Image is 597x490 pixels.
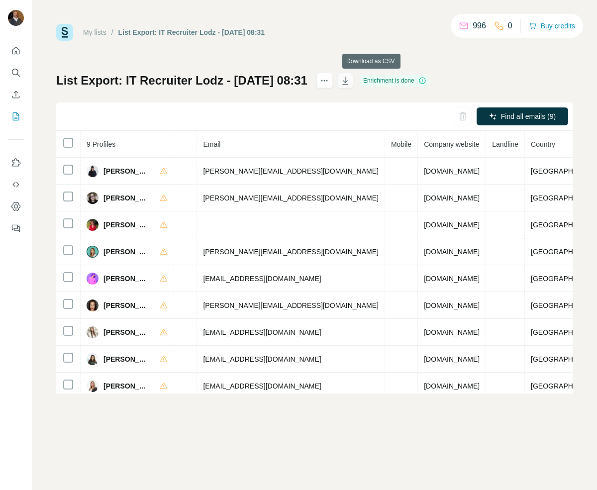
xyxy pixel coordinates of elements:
[529,19,575,33] button: Buy credits
[477,107,568,125] button: Find all emails (9)
[83,28,106,36] a: My lists
[424,275,480,283] span: [DOMAIN_NAME]
[87,273,99,285] img: Avatar
[203,301,378,309] span: [PERSON_NAME][EMAIL_ADDRESS][DOMAIN_NAME]
[87,246,99,258] img: Avatar
[424,248,480,256] span: [DOMAIN_NAME]
[8,219,24,237] button: Feedback
[8,197,24,215] button: Dashboard
[103,327,150,337] span: [PERSON_NAME]
[103,166,150,176] span: [PERSON_NAME]
[424,167,480,175] span: [DOMAIN_NAME]
[87,192,99,204] img: Avatar
[501,111,556,121] span: Find all emails (9)
[87,140,115,148] span: 9 Profiles
[203,355,321,363] span: [EMAIL_ADDRESS][DOMAIN_NAME]
[8,42,24,60] button: Quick start
[87,353,99,365] img: Avatar
[508,20,512,32] p: 0
[8,154,24,172] button: Use Surfe on LinkedIn
[8,176,24,194] button: Use Surfe API
[56,24,73,41] img: Surfe Logo
[424,221,480,229] span: [DOMAIN_NAME]
[473,20,486,32] p: 996
[87,299,99,311] img: Avatar
[316,73,332,89] button: actions
[56,73,307,89] h1: List Export: IT Recruiter Lodz - [DATE] 08:31
[424,301,480,309] span: [DOMAIN_NAME]
[87,380,99,392] img: Avatar
[103,247,150,257] span: [PERSON_NAME]
[492,140,518,148] span: Landline
[424,355,480,363] span: [DOMAIN_NAME]
[87,326,99,338] img: Avatar
[103,300,150,310] span: [PERSON_NAME]
[87,219,99,231] img: Avatar
[424,140,479,148] span: Company website
[203,248,378,256] span: [PERSON_NAME][EMAIL_ADDRESS][DOMAIN_NAME]
[203,382,321,390] span: [EMAIL_ADDRESS][DOMAIN_NAME]
[424,328,480,336] span: [DOMAIN_NAME]
[103,381,150,391] span: [PERSON_NAME]
[103,354,150,364] span: [PERSON_NAME]
[203,140,220,148] span: Email
[203,194,378,202] span: [PERSON_NAME][EMAIL_ADDRESS][DOMAIN_NAME]
[531,140,555,148] span: Country
[8,107,24,125] button: My lists
[424,382,480,390] span: [DOMAIN_NAME]
[8,86,24,103] button: Enrich CSV
[103,274,150,284] span: [PERSON_NAME]
[111,27,113,37] li: /
[203,275,321,283] span: [EMAIL_ADDRESS][DOMAIN_NAME]
[391,140,411,148] span: Mobile
[118,27,265,37] div: List Export: IT Recruiter Lodz - [DATE] 08:31
[424,194,480,202] span: [DOMAIN_NAME]
[360,75,429,87] div: Enrichment is done
[103,193,150,203] span: [PERSON_NAME]
[8,64,24,82] button: Search
[203,167,378,175] span: [PERSON_NAME][EMAIL_ADDRESS][DOMAIN_NAME]
[103,220,150,230] span: [PERSON_NAME]
[8,10,24,26] img: Avatar
[87,165,99,177] img: Avatar
[203,328,321,336] span: [EMAIL_ADDRESS][DOMAIN_NAME]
